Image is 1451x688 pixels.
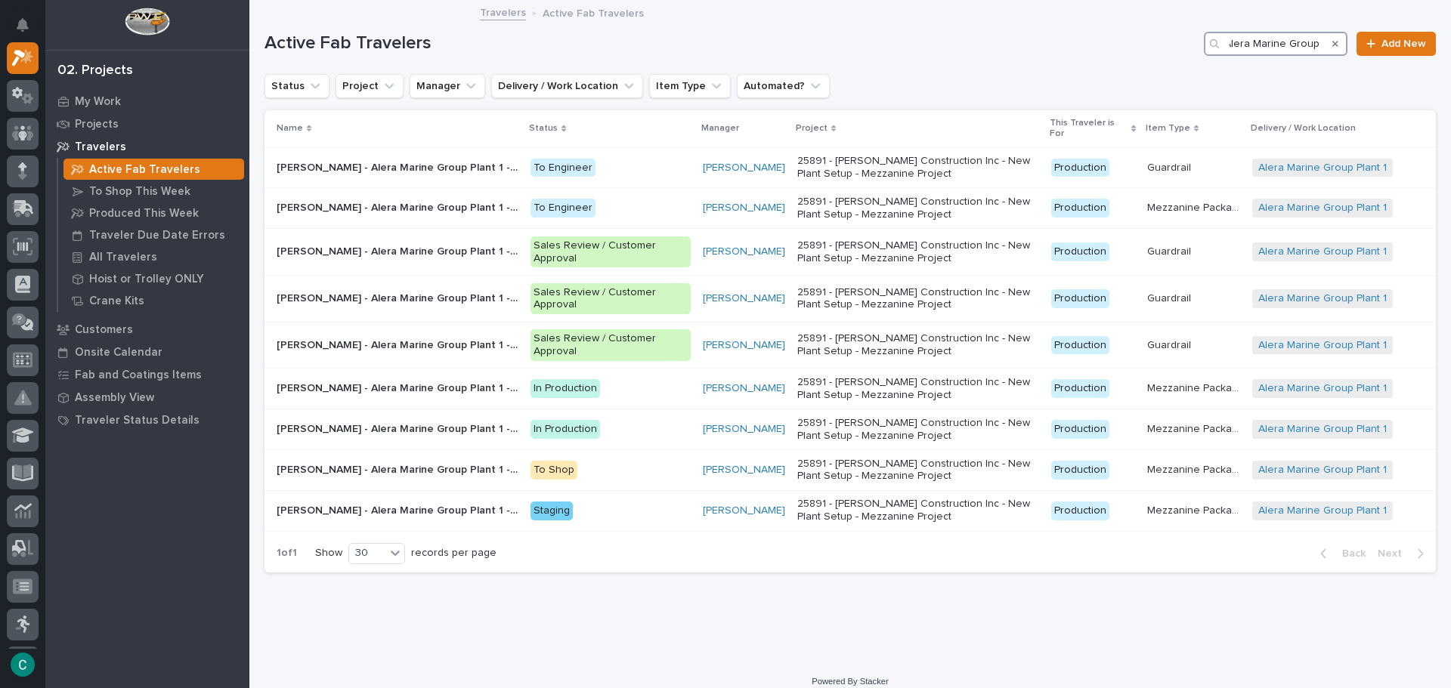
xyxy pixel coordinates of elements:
[45,386,249,409] a: Assembly View
[797,239,1039,265] p: 25891 - [PERSON_NAME] Construction Inc - New Plant Setup - Mezzanine Project
[265,535,309,572] p: 1 of 1
[265,188,1436,229] tr: [PERSON_NAME] - Alera Marine Group Plant 1 - Mezzanine #5[PERSON_NAME] - Alera Marine Group Plant...
[797,498,1039,523] p: 25891 - [PERSON_NAME] Construction Inc - New Plant Setup - Mezzanine Project
[89,207,199,221] p: Produced This Week
[89,295,144,308] p: Crane Kits
[1147,242,1194,258] p: Guardrail
[277,420,521,436] p: [PERSON_NAME] - Alera Marine Group Plant 1 - Mezzanine #3
[45,113,249,135] a: Projects
[480,3,526,20] a: Travelers
[265,450,1436,491] tr: [PERSON_NAME] - Alera Marine Group Plant 1 - Mezzanine #4[PERSON_NAME] - Alera Marine Group Plant...
[812,677,888,686] a: Powered By Stacker
[1258,162,1387,174] a: Alera Marine Group Plant 1
[531,199,596,218] div: To Engineer
[58,268,249,289] a: Hoist or Trolley ONLY
[58,224,249,245] a: Traveler Due Date Errors
[1147,199,1243,214] p: Mezzanine Package
[265,409,1436,450] tr: [PERSON_NAME] - Alera Marine Group Plant 1 - Mezzanine #3[PERSON_NAME] - Alera Marine Group Plant...
[703,339,785,352] a: [PERSON_NAME]
[58,159,249,180] a: Active Fab Travelers
[45,363,249,386] a: Fab and Coatings Items
[277,159,521,174] p: Wagner - Alera Marine Group Plant 1 - Mezzanine #4 Guardrail
[75,95,121,109] p: My Work
[703,245,785,258] a: [PERSON_NAME]
[1051,501,1109,520] div: Production
[1147,461,1243,477] p: Mezzanine Package
[277,336,521,352] p: Wagner - Alera Marine Group Plant 1 - Mezzanine #3 Guardrail
[1258,245,1387,258] a: Alera Marine Group Plant 1
[1258,292,1387,305] a: Alera Marine Group Plant 1
[491,74,643,98] button: Delivery / Work Location
[1147,336,1194,352] p: Guardrail
[703,292,785,305] a: [PERSON_NAME]
[45,90,249,113] a: My Work
[703,464,785,477] a: [PERSON_NAME]
[1051,199,1109,218] div: Production
[1258,382,1387,395] a: Alera Marine Group Plant 1
[797,417,1039,443] p: 25891 - [PERSON_NAME] Construction Inc - New Plant Setup - Mezzanine Project
[75,369,202,382] p: Fab and Coatings Items
[703,162,785,174] a: [PERSON_NAME]
[1258,339,1387,352] a: Alera Marine Group Plant 1
[797,332,1039,358] p: 25891 - [PERSON_NAME] Construction Inc - New Plant Setup - Mezzanine Project
[531,501,573,520] div: Staging
[1258,504,1387,517] a: Alera Marine Group Plant 1
[1204,32,1347,56] input: Search
[45,318,249,341] a: Customers
[19,18,39,42] div: Notifications
[1381,39,1426,49] span: Add New
[265,490,1436,531] tr: [PERSON_NAME] - Alera Marine Group Plant 1 - Mezzanine #1[PERSON_NAME] - Alera Marine Group Plant...
[543,4,644,20] p: Active Fab Travelers
[277,120,303,137] p: Name
[89,251,157,264] p: All Travelers
[1147,420,1243,436] p: Mezzanine Package
[531,379,600,398] div: In Production
[1258,202,1387,214] a: Alera Marine Group Plant 1
[265,147,1436,188] tr: [PERSON_NAME] - Alera Marine Group Plant 1 - Mezzanine #4 Guardrail[PERSON_NAME] - Alera Marine G...
[58,290,249,311] a: Crane Kits
[265,74,329,98] button: Status
[7,649,39,680] button: users-avatar
[277,501,521,517] p: [PERSON_NAME] - Alera Marine Group Plant 1 - Mezzanine #1
[75,391,154,405] p: Assembly View
[265,275,1436,322] tr: [PERSON_NAME] - Alera Marine Group Plant 1 - Mezzanine #2 Guardrail[PERSON_NAME] - Alera Marine G...
[45,341,249,363] a: Onsite Calendar
[89,163,200,177] p: Active Fab Travelers
[58,202,249,224] a: Produced This Week
[410,74,485,98] button: Manager
[1147,159,1194,174] p: Guardrail
[1258,464,1387,477] a: Alera Marine Group Plant 1
[277,199,521,214] p: [PERSON_NAME] - Alera Marine Group Plant 1 - Mezzanine #5
[75,118,119,131] p: Projects
[1308,547,1372,560] button: Back
[701,120,739,137] p: Manager
[349,545,385,561] div: 30
[531,236,691,268] div: Sales Review / Customer Approval
[1051,336,1109,355] div: Production
[1357,32,1436,56] a: Add New
[315,547,342,560] p: Show
[531,329,691,361] div: Sales Review / Customer Approval
[1372,547,1436,560] button: Next
[277,242,521,258] p: Wagner - Alera Marine Group Plant 1 - Mezzanine #1 Guardrail
[57,63,133,79] div: 02. Projects
[1051,289,1109,308] div: Production
[649,74,731,98] button: Item Type
[89,273,204,286] p: Hoist or Trolley ONLY
[89,229,225,242] p: Traveler Due Date Errors
[1251,120,1356,137] p: Delivery / Work Location
[1051,420,1109,439] div: Production
[1378,547,1411,560] span: Next
[277,289,521,305] p: Wagner - Alera Marine Group Plant 1 - Mezzanine #2 Guardrail
[531,159,596,177] div: To Engineer
[531,461,577,480] div: To Shop
[1051,242,1109,261] div: Production
[411,547,497,560] p: records per page
[45,135,249,158] a: Travelers
[703,504,785,517] a: [PERSON_NAME]
[1258,423,1387,436] a: Alera Marine Group Plant 1
[89,185,190,199] p: To Shop This Week
[529,120,558,137] p: Status
[1147,289,1194,305] p: Guardrail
